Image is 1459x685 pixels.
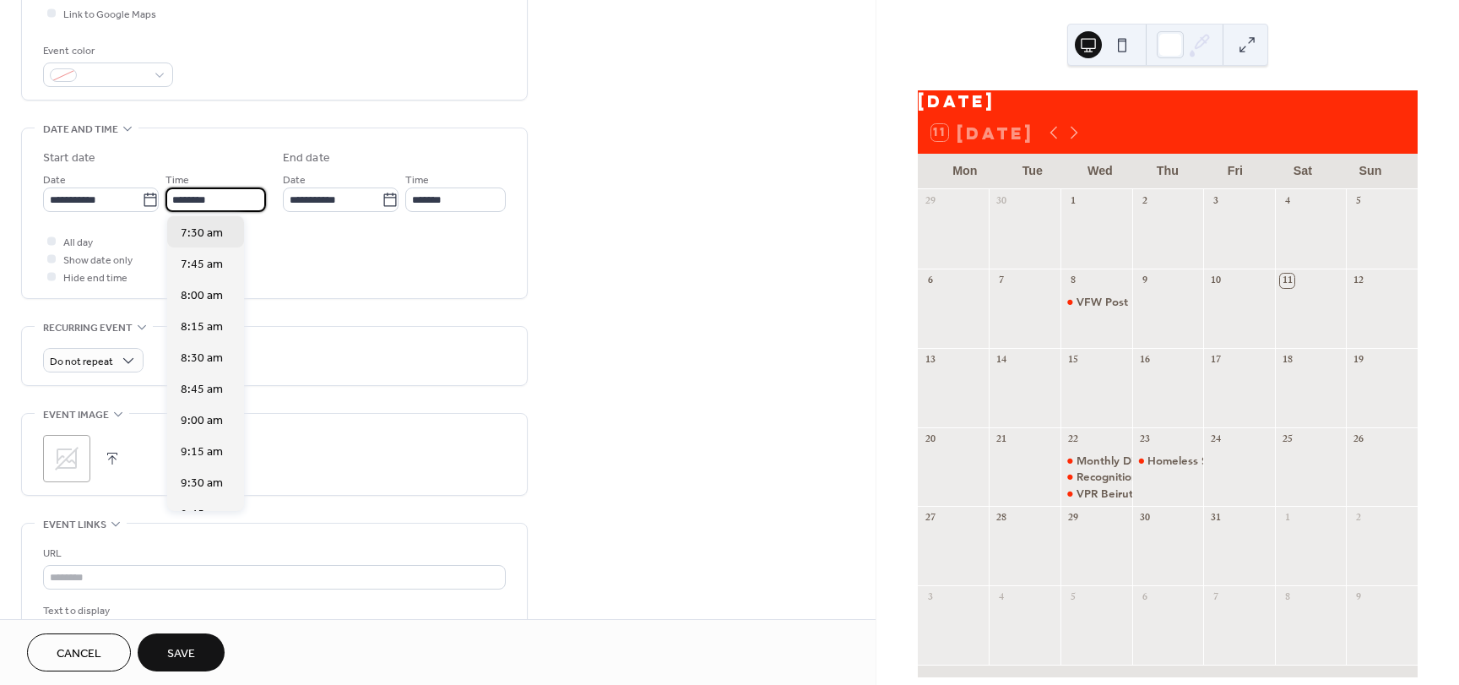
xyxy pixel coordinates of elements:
div: 23 [1137,432,1152,447]
span: Time [405,171,429,189]
span: Show date only [63,252,133,269]
span: 8:45 am [181,381,223,399]
div: 14 [995,353,1009,367]
div: Wed [1066,154,1134,188]
div: Mon [931,154,999,188]
div: 17 [1209,353,1223,367]
span: 9:00 am [181,412,223,430]
div: 6 [923,274,937,288]
div: 12 [1352,274,1366,288]
div: 3 [923,591,937,606]
button: Save [138,633,225,671]
div: 4 [1280,194,1294,209]
button: Cancel [27,633,131,671]
div: URL [43,545,502,563]
div: 18 [1280,353,1294,367]
div: 10 [1209,274,1223,288]
div: 8 [1066,274,1081,288]
span: Date [283,171,306,189]
span: Link to Google Maps [63,6,156,24]
div: Recognition of Women in Military VPR [1077,469,1275,484]
div: 7 [995,274,1009,288]
div: 31 [1209,512,1223,526]
div: 9 [1137,274,1152,288]
div: 9 [1352,591,1366,606]
div: Monthly Dining Out Night [1060,453,1132,468]
span: Time [165,171,189,189]
div: 28 [995,512,1009,526]
div: VPR Beirut Bombing [1077,486,1183,501]
div: 6 [1137,591,1152,606]
div: 25 [1280,432,1294,447]
div: Sun [1337,154,1404,188]
div: [DATE] [918,90,1418,112]
div: Monthly Dining Out Night [1077,453,1213,468]
span: Save [167,645,195,663]
div: 30 [1137,512,1152,526]
span: Event links [43,516,106,534]
span: 7:30 am [181,225,223,242]
div: 24 [1209,432,1223,447]
div: Sat [1269,154,1337,188]
div: 16 [1137,353,1152,367]
span: 9:15 am [181,443,223,461]
div: 15 [1066,353,1081,367]
span: Do not repeat [50,352,113,372]
div: VFW Post Business Meeting [1060,294,1132,309]
span: Recurring event [43,319,133,337]
div: Tue [999,154,1066,188]
div: 13 [923,353,937,367]
div: Text to display [43,602,502,620]
div: 7 [1209,591,1223,606]
span: 8:00 am [181,287,223,305]
div: 1 [1066,194,1081,209]
span: All day [63,234,93,252]
div: End date [283,150,330,167]
span: Date and time [43,121,118,139]
div: Fri [1201,154,1269,188]
div: 27 [923,512,937,526]
span: Hide end time [63,269,127,287]
div: Homeless Stand Down at VFW Post 8925 [1132,453,1204,468]
div: Start date [43,150,95,167]
div: 11 [1280,274,1294,288]
div: Recognition of Women in Military VPR [1060,469,1132,484]
div: 1 [1280,512,1294,526]
span: Date [43,171,66,189]
div: VPR Beirut Bombing [1060,486,1132,501]
div: 21 [995,432,1009,447]
span: 8:30 am [181,350,223,367]
div: 2 [1352,512,1366,526]
div: VFW Post Business Meeting [1077,294,1224,309]
span: 8:15 am [181,318,223,336]
div: 2 [1137,194,1152,209]
div: ; [43,435,90,482]
div: 4 [995,591,1009,606]
div: 20 [923,432,937,447]
div: 5 [1352,194,1366,209]
div: 8 [1280,591,1294,606]
div: 19 [1352,353,1366,367]
div: Event color [43,42,170,60]
div: 30 [995,194,1009,209]
div: 5 [1066,591,1081,606]
div: Homeless Stand Down at VFW Post 8925 [1147,453,1365,468]
div: 3 [1209,194,1223,209]
span: Cancel [57,645,101,663]
div: 22 [1066,432,1081,447]
div: 29 [923,194,937,209]
span: 9:45 am [181,506,223,524]
div: 29 [1066,512,1081,526]
span: 9:30 am [181,475,223,492]
div: 26 [1352,432,1366,447]
span: 7:45 am [181,256,223,274]
span: Event image [43,406,109,424]
div: Thu [1134,154,1201,188]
